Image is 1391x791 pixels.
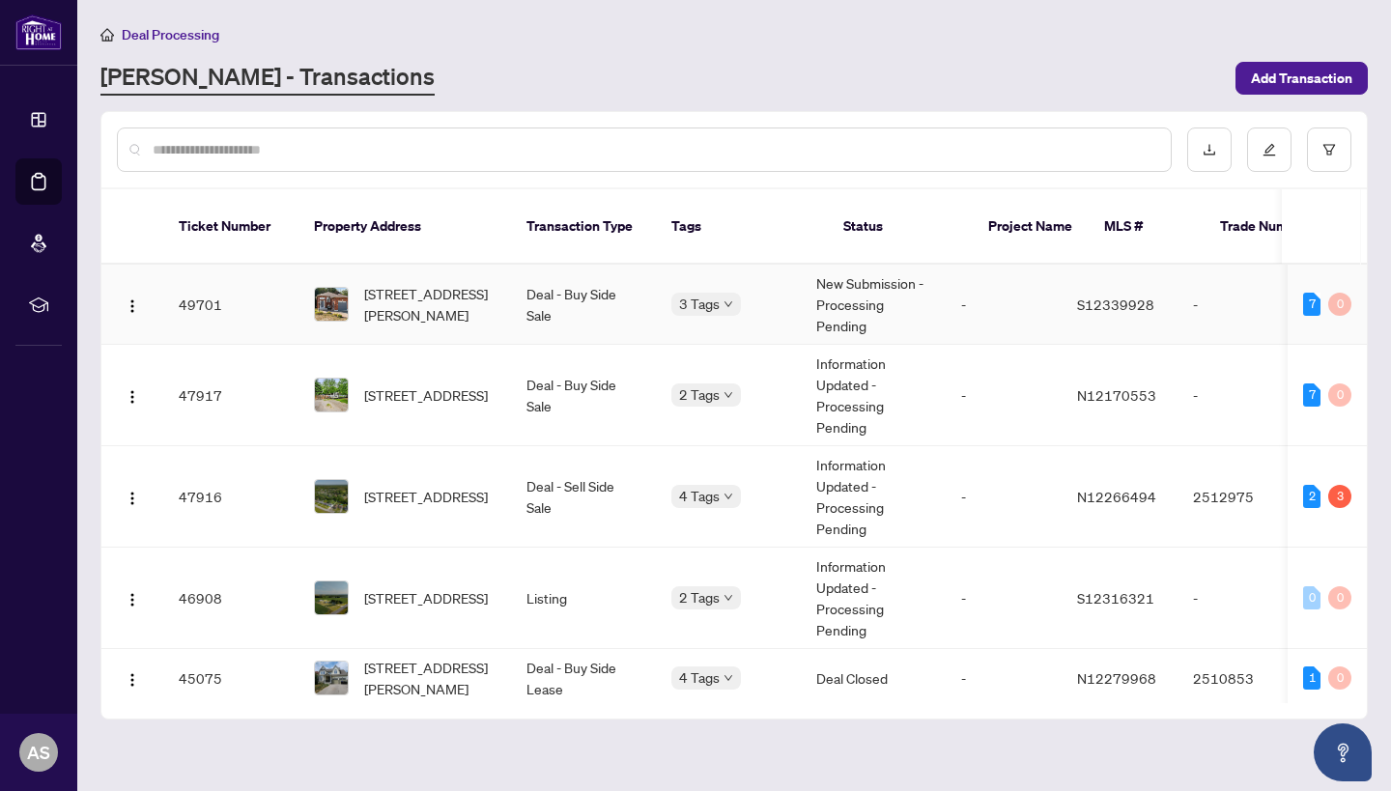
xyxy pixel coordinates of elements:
[1077,386,1156,404] span: N12170553
[724,492,733,501] span: down
[1303,485,1320,508] div: 2
[946,548,1062,649] td: -
[679,383,720,406] span: 2 Tags
[1303,586,1320,609] div: 0
[100,28,114,42] span: home
[946,265,1062,345] td: -
[1303,666,1320,690] div: 1
[364,283,496,325] span: [STREET_ADDRESS][PERSON_NAME]
[1328,383,1351,407] div: 0
[724,593,733,603] span: down
[163,345,298,446] td: 47917
[163,265,298,345] td: 49701
[117,481,148,512] button: Logo
[125,672,140,688] img: Logo
[364,384,488,406] span: [STREET_ADDRESS]
[125,389,140,405] img: Logo
[15,14,62,50] img: logo
[1263,143,1276,156] span: edit
[724,390,733,400] span: down
[679,586,720,608] span: 2 Tags
[1251,63,1352,94] span: Add Transaction
[1187,127,1232,172] button: download
[1247,127,1292,172] button: edit
[1178,548,1313,649] td: -
[100,61,435,96] a: [PERSON_NAME] - Transactions
[511,345,656,446] td: Deal - Buy Side Sale
[679,293,720,315] span: 3 Tags
[364,587,488,608] span: [STREET_ADDRESS]
[801,649,946,708] td: Deal Closed
[1314,723,1372,781] button: Open asap
[125,592,140,607] img: Logo
[364,657,496,699] span: [STREET_ADDRESS][PERSON_NAME]
[1307,127,1351,172] button: filter
[117,380,148,410] button: Logo
[117,582,148,613] button: Logo
[1178,446,1313,548] td: 2512975
[315,288,348,321] img: thumbnail-img
[511,649,656,708] td: Deal - Buy Side Lease
[163,189,298,265] th: Ticket Number
[679,485,720,507] span: 4 Tags
[511,548,656,649] td: Listing
[1077,589,1154,607] span: S12316321
[511,189,656,265] th: Transaction Type
[315,581,348,614] img: thumbnail-img
[1328,293,1351,316] div: 0
[946,446,1062,548] td: -
[315,662,348,694] img: thumbnail-img
[801,265,946,345] td: New Submission - Processing Pending
[1328,586,1351,609] div: 0
[1077,488,1156,505] span: N12266494
[1077,669,1156,687] span: N12279968
[1089,189,1205,265] th: MLS #
[1235,62,1368,95] button: Add Transaction
[27,739,50,766] span: AS
[1328,485,1351,508] div: 3
[1303,383,1320,407] div: 7
[801,345,946,446] td: Information Updated - Processing Pending
[163,548,298,649] td: 46908
[1178,265,1313,345] td: -
[679,666,720,689] span: 4 Tags
[1178,649,1313,708] td: 2510853
[117,663,148,693] button: Logo
[1322,143,1336,156] span: filter
[1203,143,1216,156] span: download
[364,486,488,507] span: [STREET_ADDRESS]
[315,379,348,411] img: thumbnail-img
[946,345,1062,446] td: -
[801,548,946,649] td: Information Updated - Processing Pending
[511,265,656,345] td: Deal - Buy Side Sale
[724,299,733,309] span: down
[163,649,298,708] td: 45075
[946,649,1062,708] td: -
[125,491,140,506] img: Logo
[1205,189,1340,265] th: Trade Number
[122,26,219,43] span: Deal Processing
[125,298,140,314] img: Logo
[1303,293,1320,316] div: 7
[801,446,946,548] td: Information Updated - Processing Pending
[724,673,733,683] span: down
[1328,666,1351,690] div: 0
[973,189,1089,265] th: Project Name
[511,446,656,548] td: Deal - Sell Side Sale
[828,189,973,265] th: Status
[298,189,511,265] th: Property Address
[1077,296,1154,313] span: S12339928
[163,446,298,548] td: 47916
[315,480,348,513] img: thumbnail-img
[1178,345,1313,446] td: -
[117,289,148,320] button: Logo
[656,189,828,265] th: Tags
